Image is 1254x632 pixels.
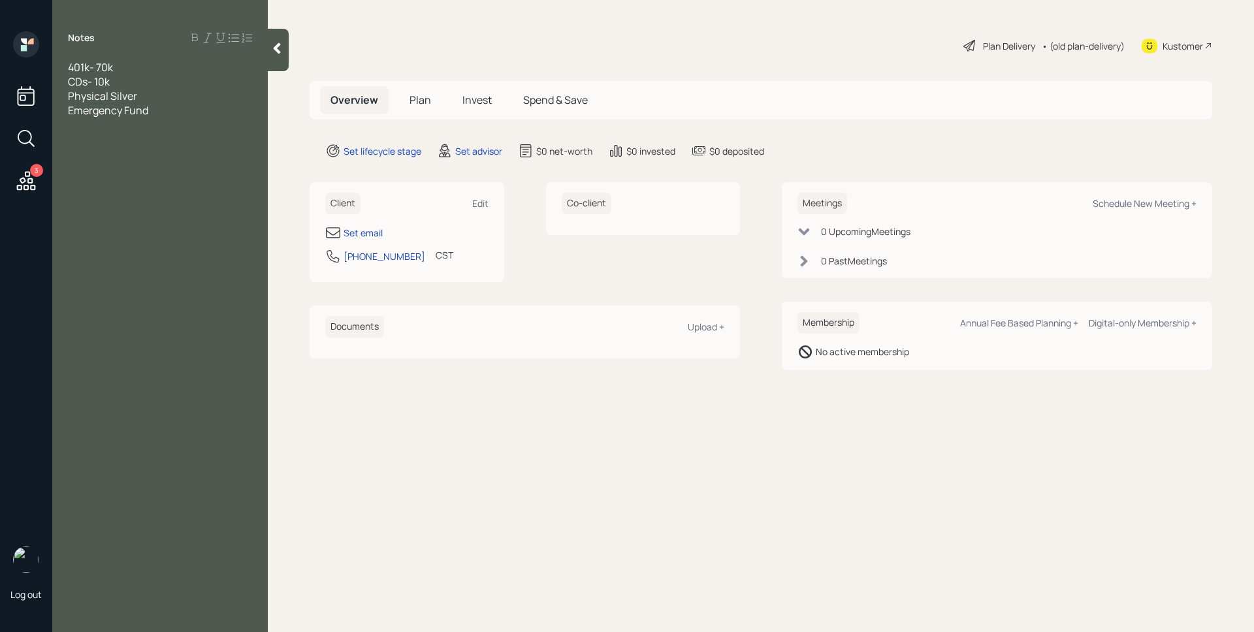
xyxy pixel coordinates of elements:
div: • (old plan-delivery) [1042,39,1125,53]
span: Emergency Fund [68,103,148,118]
div: CST [436,248,453,262]
h6: Membership [797,312,860,334]
h6: Meetings [797,193,847,214]
span: Invest [462,93,492,107]
h6: Co-client [562,193,611,214]
div: [PHONE_NUMBER] [344,249,425,263]
div: $0 net-worth [536,144,592,158]
span: 401k- 70k [68,60,113,74]
h6: Client [325,193,361,214]
div: $0 invested [626,144,675,158]
div: Log out [10,588,42,601]
div: No active membership [816,345,909,358]
div: Set lifecycle stage [344,144,421,158]
div: Edit [472,197,489,210]
div: 3 [30,164,43,177]
span: CDs- 10k [68,74,110,89]
span: Spend & Save [523,93,588,107]
div: Set email [344,226,383,240]
span: Overview [330,93,378,107]
label: Notes [68,31,95,44]
span: Plan [410,93,431,107]
div: 0 Past Meeting s [821,254,887,268]
div: $0 deposited [709,144,764,158]
h6: Documents [325,316,384,338]
img: james-distasi-headshot.png [13,546,39,573]
div: Upload + [688,321,724,333]
span: Physical Silver [68,89,137,103]
div: 0 Upcoming Meeting s [821,225,910,238]
div: Kustomer [1163,39,1203,53]
div: Plan Delivery [983,39,1035,53]
div: Set advisor [455,144,502,158]
div: Annual Fee Based Planning + [960,317,1078,329]
div: Digital-only Membership + [1089,317,1197,329]
div: Schedule New Meeting + [1093,197,1197,210]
